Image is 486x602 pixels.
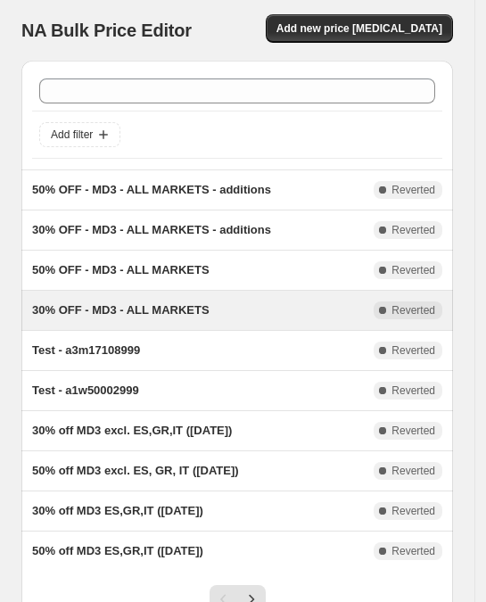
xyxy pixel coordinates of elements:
[391,424,435,438] span: Reverted
[391,383,435,398] span: Reverted
[32,183,271,196] span: 50% OFF - MD3 - ALL MARKETS - additions
[391,504,435,518] span: Reverted
[32,303,210,317] span: 30% OFF - MD3 - ALL MARKETS
[32,464,239,477] span: 50% off MD3 excl. ES, GR, IT ([DATE])
[32,544,203,557] span: 50% off MD3 ES,GR,IT ([DATE])
[391,544,435,558] span: Reverted
[266,14,453,43] button: Add new price [MEDICAL_DATA]
[391,223,435,237] span: Reverted
[39,122,120,147] button: Add filter
[32,424,232,437] span: 30% off MD3 excl. ES,GR,IT ([DATE])
[391,183,435,197] span: Reverted
[391,343,435,358] span: Reverted
[32,223,271,236] span: 30% OFF - MD3 - ALL MARKETS - additions
[32,383,139,397] span: Test - a1w50002999
[391,464,435,478] span: Reverted
[391,263,435,277] span: Reverted
[32,343,140,357] span: Test - a3m17108999
[276,21,442,36] span: Add new price [MEDICAL_DATA]
[21,21,192,40] span: NA Bulk Price Editor
[391,303,435,317] span: Reverted
[32,504,203,517] span: 30% off MD3 ES,GR,IT ([DATE])
[51,128,93,142] span: Add filter
[32,263,210,276] span: 50% OFF - MD3 - ALL MARKETS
